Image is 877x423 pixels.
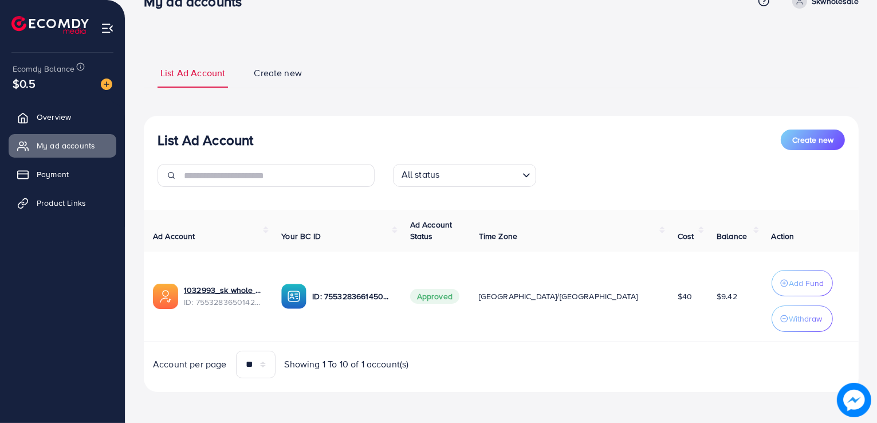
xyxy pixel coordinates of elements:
span: Overview [37,111,71,123]
span: Your BC ID [281,230,321,242]
div: <span class='underline'>1032993_sk whole store_1758636153101</span></br>7553283650142601223 [184,284,263,308]
a: Payment [9,163,116,186]
span: ID: 7553283650142601223 [184,296,263,308]
span: $9.42 [717,291,737,302]
span: Payment [37,169,69,180]
img: menu [101,22,114,35]
button: Create new [781,130,845,150]
img: ic-ba-acc.ded83a64.svg [281,284,306,309]
p: Withdraw [789,312,823,326]
span: Create new [792,134,833,146]
span: My ad accounts [37,140,95,151]
span: List Ad Account [160,66,225,80]
button: Add Fund [772,270,833,296]
button: Withdraw [772,305,833,332]
span: $40 [678,291,692,302]
span: Ecomdy Balance [13,63,74,75]
a: Overview [9,105,116,128]
span: Ad Account [153,230,195,242]
a: My ad accounts [9,134,116,157]
img: image [837,383,871,417]
span: Product Links [37,197,86,209]
span: All status [399,166,442,184]
span: $0.5 [13,75,36,92]
div: Search for option [393,164,536,187]
a: 1032993_sk whole store_1758636153101 [184,284,263,296]
span: Action [772,230,795,242]
span: [GEOGRAPHIC_DATA]/[GEOGRAPHIC_DATA] [479,291,638,302]
img: image [101,79,112,90]
span: Approved [410,289,459,304]
p: ID: 7553283661450330119 [312,289,391,303]
span: Account per page [153,358,227,371]
input: Search for option [443,166,517,184]
span: Create new [254,66,302,80]
img: ic-ads-acc.e4c84228.svg [153,284,178,309]
span: Cost [678,230,694,242]
span: Ad Account Status [410,219,453,242]
span: Time Zone [479,230,517,242]
h3: List Ad Account [158,132,253,148]
span: Balance [717,230,747,242]
img: logo [11,16,89,34]
a: Product Links [9,191,116,214]
span: Showing 1 To 10 of 1 account(s) [285,358,409,371]
p: Add Fund [789,276,824,290]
